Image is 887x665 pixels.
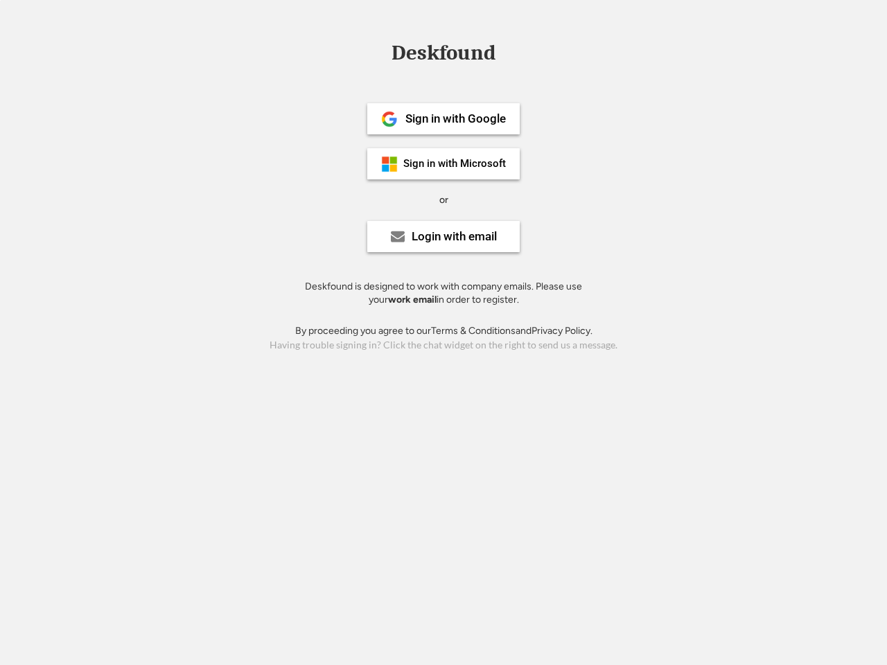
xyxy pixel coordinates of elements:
div: Sign in with Microsoft [403,159,506,169]
img: 1024px-Google__G__Logo.svg.png [381,111,398,127]
div: Deskfound is designed to work with company emails. Please use your in order to register. [288,280,599,307]
strong: work email [388,294,437,305]
div: Sign in with Google [405,113,506,125]
div: By proceeding you agree to our and [295,324,592,338]
div: Login with email [412,231,497,242]
a: Terms & Conditions [431,325,516,337]
a: Privacy Policy. [532,325,592,337]
div: Deskfound [385,42,502,64]
div: or [439,193,448,207]
img: ms-symbollockup_mssymbol_19.png [381,156,398,172]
